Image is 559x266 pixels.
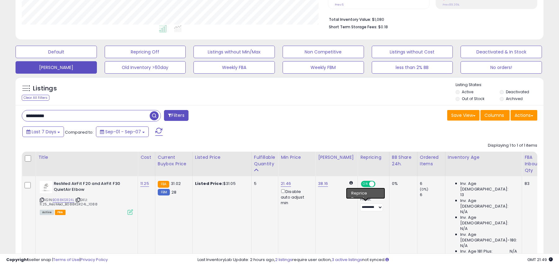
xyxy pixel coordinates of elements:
span: Inv. Age [DEMOGRAPHIC_DATA]: [460,198,517,209]
small: (0%) [420,187,429,192]
div: Last InventoryLab Update: 2 hours ago, require user action, not synced. [198,257,553,263]
span: 2025-09-15 21:49 GMT [527,257,553,263]
div: 6 [420,181,445,186]
small: FBM [158,189,170,195]
button: No orders! [461,61,542,74]
div: Repricing [360,154,387,161]
span: N/A [510,249,517,254]
div: 6 [420,192,445,198]
span: 31.02 [171,181,181,186]
span: N/A [460,243,468,249]
button: Old Inventory >60day [105,61,186,74]
span: ON [361,181,369,187]
b: ResMed AirFit F20 and AirFit F30 QuietAir Elbow [54,181,129,194]
div: Cost [140,154,152,161]
div: Preset: [360,197,384,211]
button: Last 7 Days [22,126,64,137]
button: Weekly FBA [193,61,275,74]
div: BB Share 24h. [392,154,415,167]
img: 31Mv+C7Cu0L._SL40_.jpg [40,181,52,193]
button: Non Competitive [283,46,364,58]
button: Filters [164,110,188,121]
span: Inv. Age 181 Plus: [460,249,493,254]
span: 13 [460,192,464,198]
button: Weekly FBM [283,61,364,74]
span: Last 7 Days [32,129,56,135]
a: Terms of Use [53,257,80,263]
div: FBA inbound Qty [525,154,543,174]
div: Current Buybox Price [158,154,190,167]
div: 83 [525,181,541,186]
label: Archived [506,96,523,101]
span: N/A [460,209,468,215]
b: Short Term Storage Fees: [329,24,377,30]
span: FBA [55,210,66,215]
strong: Copyright [6,257,29,263]
span: Inv. Age [DEMOGRAPHIC_DATA]: [460,181,517,192]
div: Disable auto adjust min [281,188,311,206]
span: Columns [484,112,504,118]
button: Columns [480,110,510,121]
p: Listing States: [456,82,543,88]
b: Listed Price: [195,181,223,186]
div: $31.05 [195,181,247,186]
a: Privacy Policy [80,257,108,263]
span: Inv. Age [DEMOGRAPHIC_DATA]: [460,215,517,226]
button: Listings without Min/Max [193,46,275,58]
li: $1,080 [329,15,533,23]
button: Save View [447,110,479,121]
label: Out of Stock [462,96,484,101]
div: Amazon AI * [360,190,384,196]
div: Listed Price [195,154,249,161]
button: Actions [511,110,537,121]
div: Min Price [281,154,313,161]
a: 2 listings [275,257,292,263]
button: Default [16,46,97,58]
span: 28 [171,189,176,195]
span: $0.18 [378,24,388,30]
div: Clear All Filters [22,95,49,101]
label: Active [462,89,473,94]
button: less than 2% BB [372,61,453,74]
div: Ordered Items [420,154,443,167]
small: Prev: 6 [335,3,343,7]
span: | SKU: 11.25_ResMed_B088KSR24L_1088 [40,197,98,207]
small: Prev: 89.36% [443,3,459,7]
div: Inventory Age [448,154,519,161]
span: Compared to: [65,129,93,135]
button: Listings without Cost [372,46,453,58]
b: Total Inventory Value: [329,17,371,22]
a: B088KSR24L [52,197,74,203]
button: Sep-01 - Sep-07 [96,126,149,137]
button: Deactivated & In Stock [461,46,542,58]
div: Title [38,154,135,161]
div: Fulfillable Quantity [254,154,275,167]
h5: Listings [33,84,57,93]
span: OFF [375,181,384,187]
span: N/A [460,226,468,232]
div: 0% [392,181,412,186]
label: Deactivated [506,89,529,94]
div: 5 [254,181,273,186]
div: seller snap | | [6,257,108,263]
span: All listings currently available for purchase on Amazon [40,210,54,215]
span: Sep-01 - Sep-07 [105,129,141,135]
a: 3 active listings [332,257,362,263]
button: Repricing Off [105,46,186,58]
a: 21.46 [281,181,291,187]
small: FBA [158,181,169,188]
div: [PERSON_NAME] [318,154,355,161]
a: 11.25 [140,181,149,187]
div: ASIN: [40,181,133,214]
button: [PERSON_NAME] [16,61,97,74]
span: Inv. Age [DEMOGRAPHIC_DATA]-180: [460,232,517,243]
a: 38.16 [318,181,328,187]
div: Displaying 1 to 1 of 1 items [488,143,537,149]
